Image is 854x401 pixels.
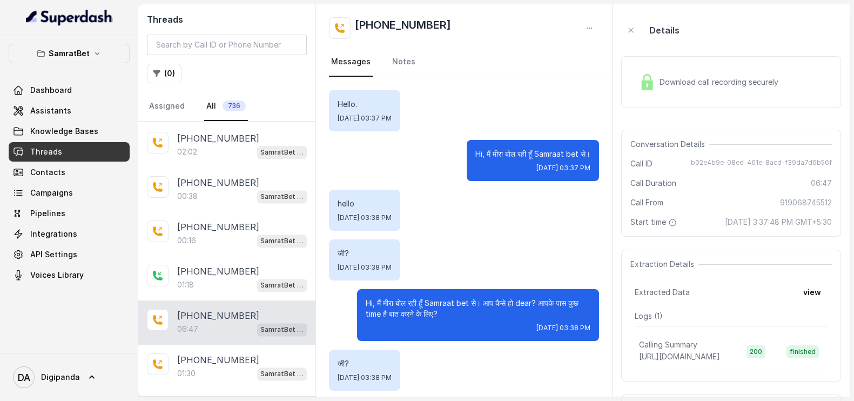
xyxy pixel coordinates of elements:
[536,164,590,172] span: [DATE] 03:37 PM
[177,309,259,322] p: [PHONE_NUMBER]
[177,191,198,202] p: 00:38
[630,217,679,228] span: Start time
[26,9,113,26] img: light.svg
[630,178,676,189] span: Call Duration
[338,114,392,123] span: [DATE] 03:37 PM
[338,248,392,259] p: जी?
[9,245,130,264] a: API Settings
[147,64,181,83] button: (0)
[536,324,590,332] span: [DATE] 03:38 PM
[797,283,828,302] button: view
[338,373,392,382] span: [DATE] 03:38 PM
[630,197,663,208] span: Call From
[366,298,590,319] p: Hi, मैं मीरा बोल रही हूँ Samraat bet से। आप कैसे हो dear? आपके पास कुछ time है बात करने के लिए?
[147,35,307,55] input: Search by Call ID or Phone Number
[780,197,832,208] span: 919068745512
[630,259,698,270] span: Extraction Details
[49,47,90,60] p: SamratBet
[9,44,130,63] button: SamratBet
[329,48,373,77] a: Messages
[177,353,259,366] p: [PHONE_NUMBER]
[338,263,392,272] span: [DATE] 03:38 PM
[9,81,130,100] a: Dashboard
[639,339,697,350] p: Calling Summary
[635,287,690,298] span: Extracted Data
[639,74,655,90] img: Lock Icon
[9,204,130,223] a: Pipelines
[355,17,451,39] h2: [PHONE_NUMBER]
[260,369,304,379] p: SamratBet agent
[338,99,392,110] p: Hello.
[260,324,304,335] p: SamratBet agent
[177,132,259,145] p: [PHONE_NUMBER]
[725,217,832,228] span: [DATE] 3:37:48 PM GMT+5:30
[177,324,198,335] p: 06:47
[338,213,392,222] span: [DATE] 03:38 PM
[260,147,304,158] p: SamratBet agent
[9,362,130,392] a: Digipanda
[691,158,832,169] span: b02e4b9e-08ed-461e-8acd-f39da7d6b56f
[177,265,259,278] p: [PHONE_NUMBER]
[30,270,84,280] span: Voices Library
[177,176,259,189] p: [PHONE_NUMBER]
[30,188,73,198] span: Campaigns
[260,280,304,291] p: SamratBet agent
[30,249,77,260] span: API Settings
[747,345,765,358] span: 200
[475,149,590,159] p: Hi, मैं मीरा बोल रही हूँ Samraat bet से।
[9,101,130,121] a: Assistants
[260,191,304,202] p: SamratBet agent
[811,178,832,189] span: 06:47
[630,158,653,169] span: Call ID
[41,372,80,383] span: Digipanda
[9,265,130,285] a: Voices Library
[630,139,709,150] span: Conversation Details
[9,163,130,182] a: Contacts
[177,279,194,290] p: 01:18
[660,77,783,88] span: Download call recording securely
[338,358,392,369] p: जी?
[147,13,307,26] h2: Threads
[204,92,248,121] a: All736
[639,352,720,361] span: [URL][DOMAIN_NAME]
[30,105,71,116] span: Assistants
[30,146,62,157] span: Threads
[147,92,187,121] a: Assigned
[649,24,680,37] p: Details
[390,48,418,77] a: Notes
[177,220,259,233] p: [PHONE_NUMBER]
[9,122,130,141] a: Knowledge Bases
[18,372,30,383] text: DA
[30,85,72,96] span: Dashboard
[786,345,819,358] span: finished
[9,142,130,162] a: Threads
[30,167,65,178] span: Contacts
[329,48,599,77] nav: Tabs
[177,146,197,157] p: 02:02
[30,126,98,137] span: Knowledge Bases
[223,101,246,111] span: 736
[338,198,392,209] p: hello
[9,224,130,244] a: Integrations
[260,236,304,246] p: SamratBet agent
[177,235,196,246] p: 00:16
[147,92,307,121] nav: Tabs
[635,311,828,322] p: Logs ( 1 )
[177,368,196,379] p: 01:30
[30,208,65,219] span: Pipelines
[9,183,130,203] a: Campaigns
[30,229,77,239] span: Integrations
